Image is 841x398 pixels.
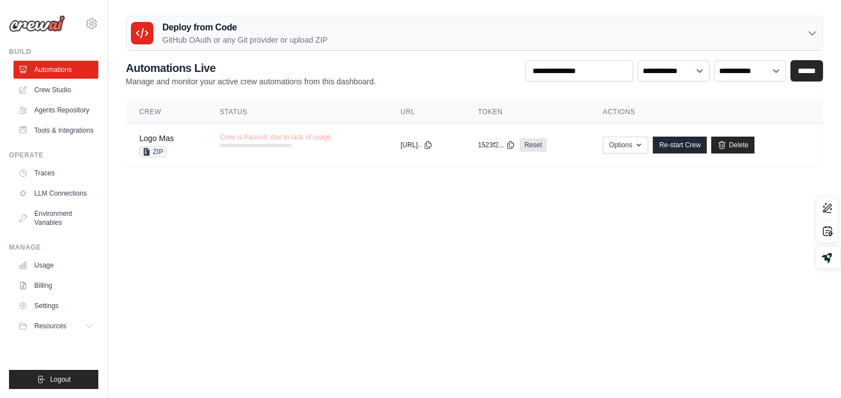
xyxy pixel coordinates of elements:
a: Agents Repository [13,101,98,119]
p: Manage and monitor your active crew automations from this dashboard. [126,76,376,87]
span: ZIP [139,146,167,157]
a: Delete [711,137,754,153]
a: Settings [13,297,98,315]
th: Actions [589,101,823,124]
div: Build [9,47,98,56]
div: Operate [9,151,98,160]
button: Logout [9,370,98,389]
h2: Automations Live [126,60,376,76]
a: Automations [13,61,98,79]
th: Crew [126,101,206,124]
a: Environment Variables [13,205,98,232]
button: 1523f2... [478,141,516,150]
a: Tools & Integrations [13,121,98,139]
a: Logo Mas [139,134,174,143]
img: Logo [9,15,65,32]
span: Crew is Paused, due to lack of usage [220,133,331,142]
th: URL [387,101,465,124]
a: Billing [13,277,98,295]
span: Logout [50,375,71,384]
th: Token [465,101,589,124]
p: GitHub OAuth or any Git provider or upload ZIP [162,34,328,46]
a: Reset [520,138,546,152]
span: Resources [34,322,66,331]
a: Traces [13,164,98,182]
div: Manage [9,243,98,252]
button: Resources [13,317,98,335]
h3: Deploy from Code [162,21,328,34]
th: Status [206,101,387,124]
a: LLM Connections [13,184,98,202]
button: Options [603,137,648,153]
a: Usage [13,256,98,274]
a: Re-start Crew [653,137,707,153]
a: Crew Studio [13,81,98,99]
